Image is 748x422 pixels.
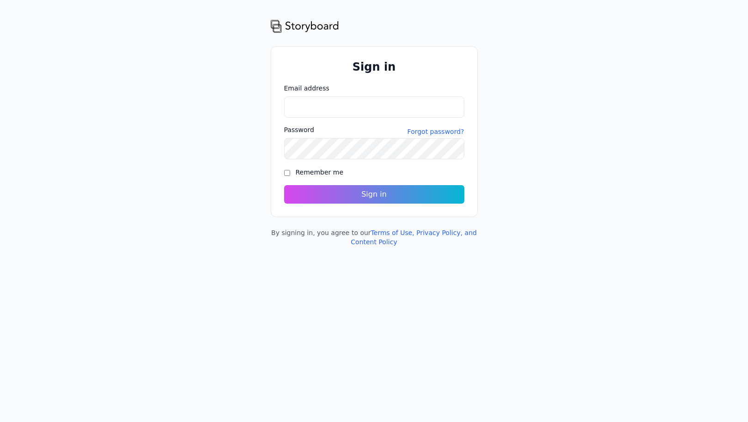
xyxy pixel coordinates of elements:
label: Email address [284,84,464,93]
a: Terms of Use, Privacy Policy, and Content Policy [351,229,477,246]
button: Sign in [284,185,464,204]
label: Remember me [296,169,344,176]
button: Forgot password? [407,127,464,136]
h1: Sign in [284,60,464,74]
div: By signing in, you agree to our [271,228,478,247]
img: storyboard [271,18,339,33]
label: Password [284,125,314,134]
